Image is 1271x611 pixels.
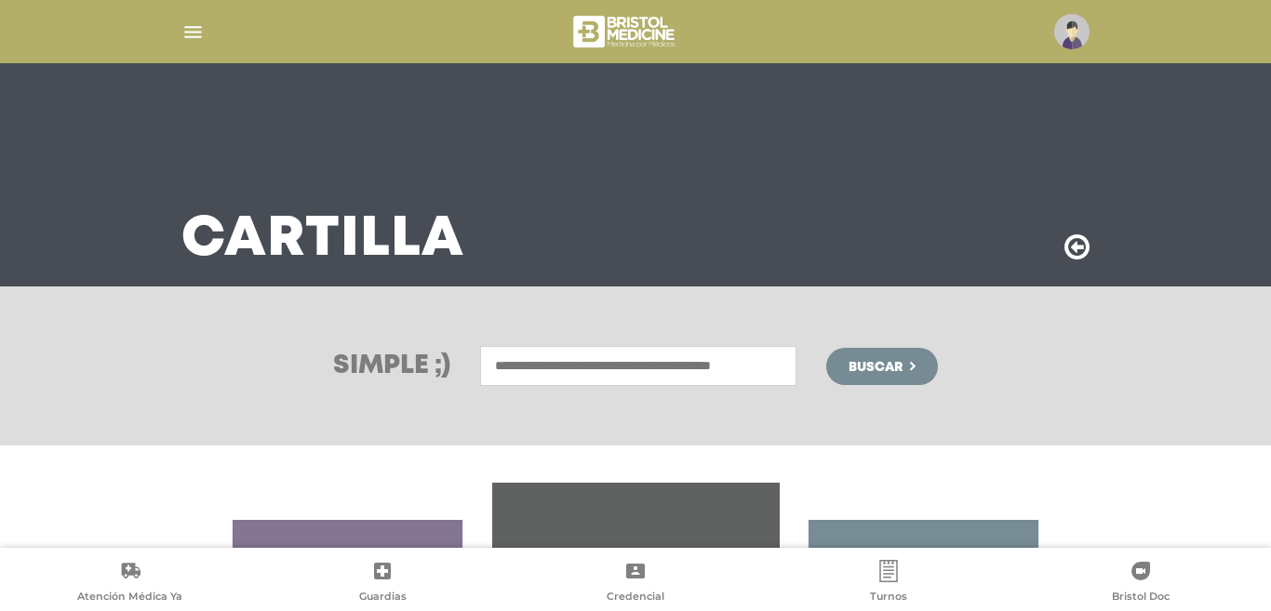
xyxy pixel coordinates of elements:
[570,9,681,54] img: bristol-medicine-blanco.png
[1112,590,1170,606] span: Bristol Doc
[826,348,938,385] button: Buscar
[257,560,510,607] a: Guardias
[849,361,903,374] span: Buscar
[77,590,182,606] span: Atención Médica Ya
[181,20,205,44] img: Cober_menu-lines-white.svg
[4,560,257,607] a: Atención Médica Ya
[607,590,664,606] span: Credencial
[333,353,450,379] h3: Simple ;)
[181,216,464,264] h3: Cartilla
[509,560,762,607] a: Credencial
[1014,560,1267,607] a: Bristol Doc
[1054,14,1090,49] img: profile-placeholder.svg
[870,590,907,606] span: Turnos
[359,590,407,606] span: Guardias
[762,560,1015,607] a: Turnos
